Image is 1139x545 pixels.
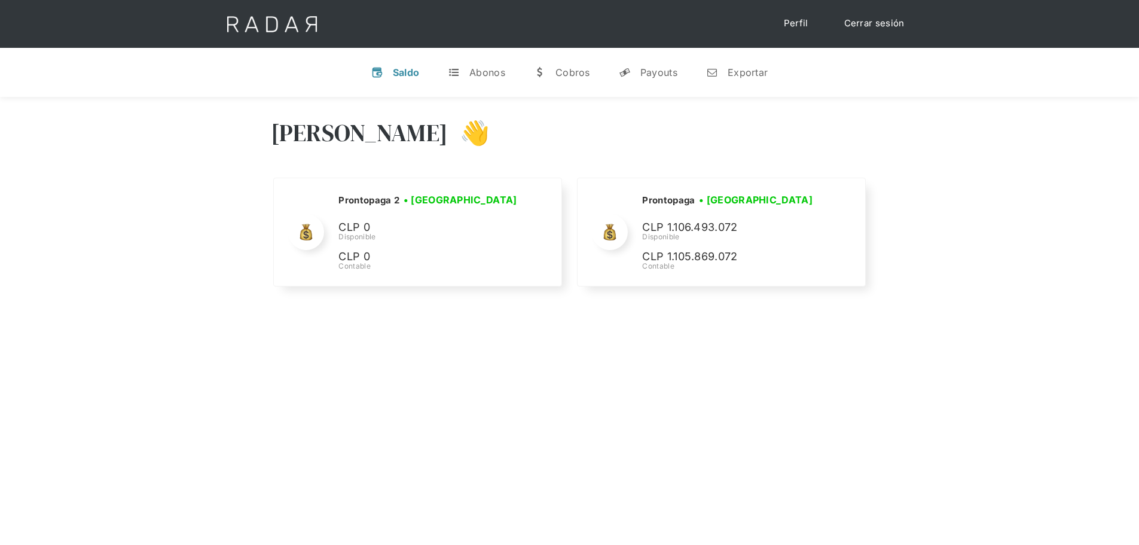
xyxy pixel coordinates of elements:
[534,66,546,78] div: w
[642,219,822,236] p: CLP 1.106.493.072
[642,232,822,242] div: Disponible
[642,261,822,272] div: Contable
[338,232,521,242] div: Disponible
[469,66,505,78] div: Abonos
[772,12,820,35] a: Perfil
[371,66,383,78] div: v
[619,66,631,78] div: y
[271,118,448,148] h3: [PERSON_NAME]
[699,193,813,207] h3: • [GEOGRAPHIC_DATA]
[393,66,420,78] div: Saldo
[338,194,399,206] h2: Prontopaga 2
[338,219,518,236] p: CLP 0
[640,66,677,78] div: Payouts
[832,12,917,35] a: Cerrar sesión
[642,194,695,206] h2: Prontopaga
[555,66,590,78] div: Cobros
[404,193,517,207] h3: • [GEOGRAPHIC_DATA]
[728,66,768,78] div: Exportar
[338,248,518,266] p: CLP 0
[642,248,822,266] p: CLP 1.105.869.072
[448,118,490,148] h3: 👋
[338,261,521,272] div: Contable
[448,66,460,78] div: t
[706,66,718,78] div: n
